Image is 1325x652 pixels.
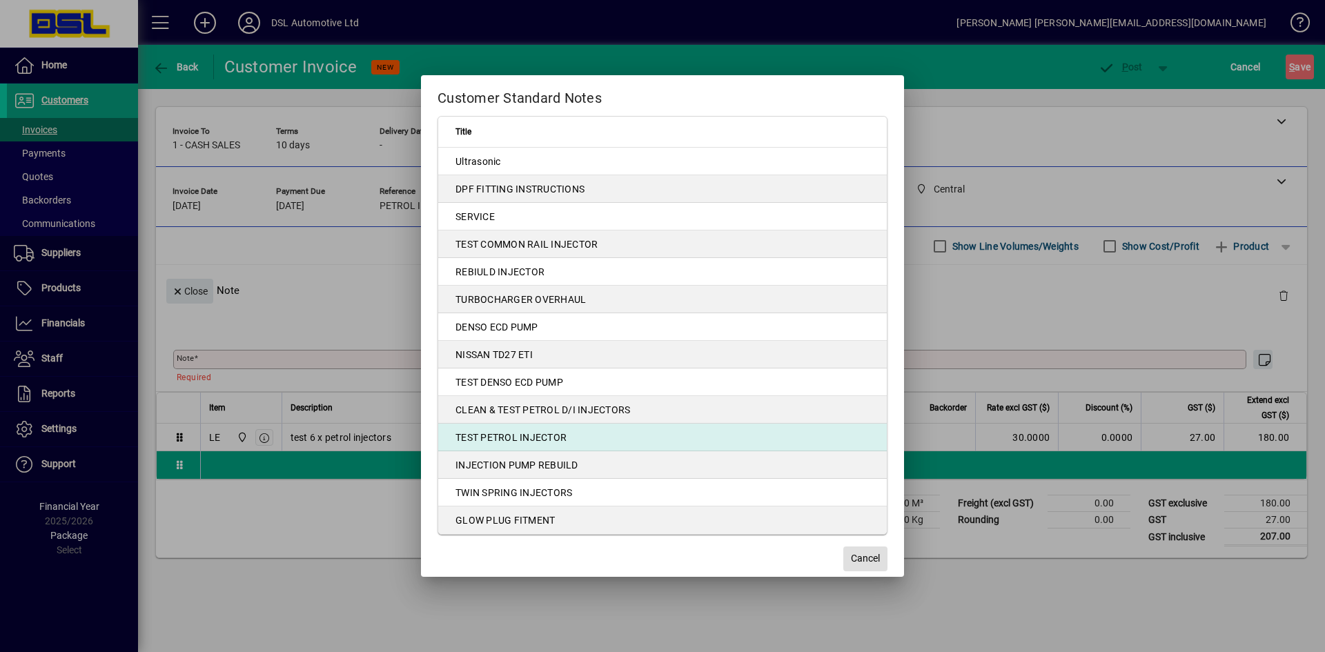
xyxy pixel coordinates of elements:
td: SERVICE [438,203,887,230]
td: GLOW PLUG FITMENT [438,506,887,534]
td: CLEAN & TEST PETROL D/I INJECTORS [438,396,887,424]
td: REBIULD INJECTOR [438,258,887,286]
td: TEST PETROL INJECTOR [438,424,887,451]
td: TURBOCHARGER OVERHAUL [438,286,887,313]
td: NISSAN TD27 ETI [438,341,887,368]
td: Ultrasonic [438,148,887,175]
td: DENSO ECD PUMP [438,313,887,341]
td: INJECTION PUMP REBUILD [438,451,887,479]
button: Cancel [843,546,887,571]
td: TEST COMMON RAIL INJECTOR [438,230,887,258]
span: Cancel [851,551,880,566]
td: DPF FITTING INSTRUCTIONS [438,175,887,203]
h2: Customer Standard Notes [421,75,904,115]
td: TWIN SPRING INJECTORS [438,479,887,506]
td: TEST DENSO ECD PUMP [438,368,887,396]
span: Title [455,124,471,139]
